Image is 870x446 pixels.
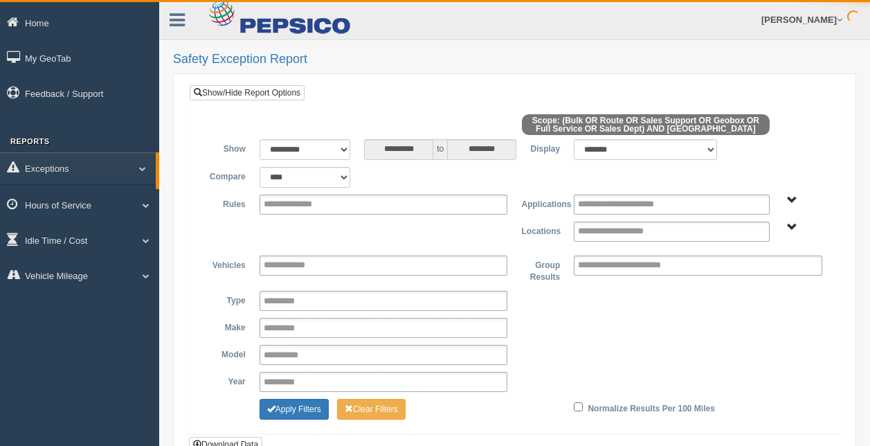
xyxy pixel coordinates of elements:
label: Show [200,139,253,156]
a: Critical Engine Events [25,188,156,213]
label: Compare [200,167,253,184]
a: Show/Hide Report Options [190,85,305,100]
button: Change Filter Options [260,399,329,420]
label: Display [514,139,567,156]
label: Group Results [514,256,567,284]
label: Locations [515,222,568,238]
label: Rules [200,195,253,211]
button: Change Filter Options [337,399,406,420]
label: Year [200,372,253,389]
label: Type [200,291,253,307]
label: Normalize Results Per 100 Miles [588,399,714,416]
label: Vehicles [200,256,253,272]
label: Applications [514,195,567,211]
h2: Safety Exception Report [173,53,856,66]
span: Scope: (Bulk OR Route OR Sales Support OR Geobox OR Full Service OR Sales Dept) AND [GEOGRAPHIC_D... [522,114,770,135]
label: Make [200,318,253,334]
label: Model [200,345,253,362]
span: to [433,139,447,160]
